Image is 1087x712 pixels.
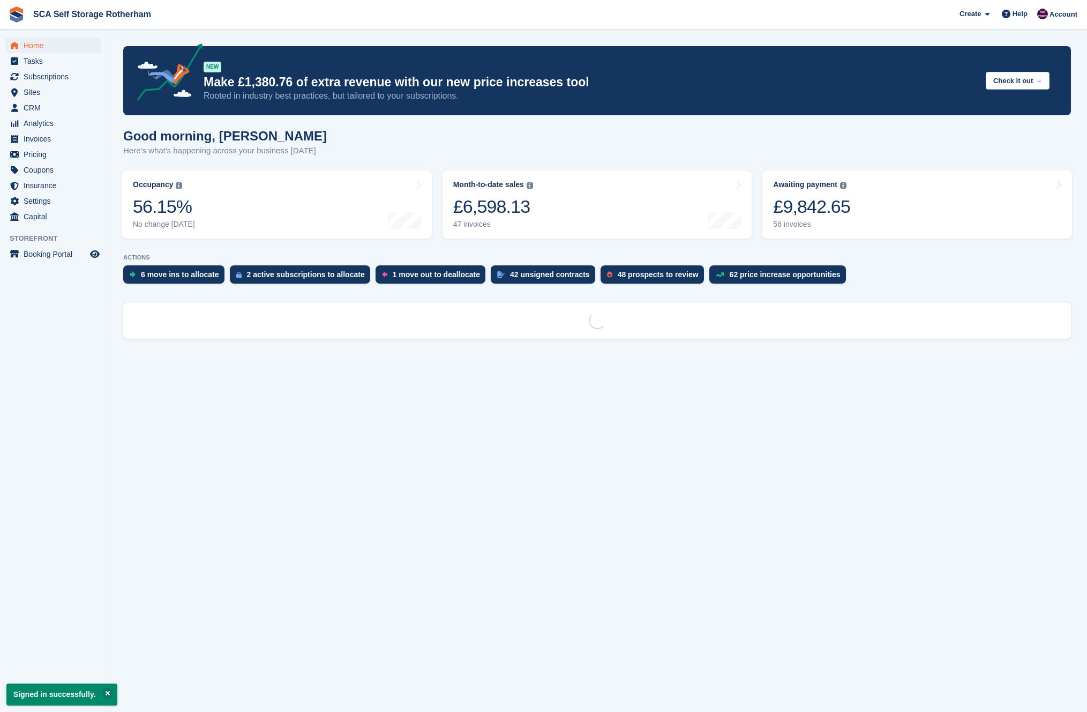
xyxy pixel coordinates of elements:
span: Create [959,9,981,19]
a: menu [5,116,101,131]
a: Occupancy 56.15% No change [DATE] [122,170,432,239]
span: Pricing [24,147,88,162]
a: 2 active subscriptions to allocate [230,265,376,289]
img: icon-info-grey-7440780725fd019a000dd9b08b2336e03edf1995a4989e88bcd33f0948082b44.svg [840,182,846,189]
p: Here's what's happening across your business [DATE] [123,145,327,157]
span: Tasks [24,54,88,69]
div: NEW [204,62,221,72]
a: 42 unsigned contracts [491,265,601,289]
a: Awaiting payment £9,842.65 56 invoices [762,170,1072,239]
div: Occupancy [133,180,173,189]
span: Booking Portal [24,247,88,262]
a: 6 move ins to allocate [123,265,230,289]
span: Sites [24,85,88,100]
img: Dale Chapman [1037,9,1048,19]
span: Help [1013,9,1028,19]
a: menu [5,85,101,100]
a: menu [5,209,101,224]
a: menu [5,147,101,162]
a: SCA Self Storage Rotherham [29,5,155,23]
span: Storefront [10,233,107,244]
div: 47 invoices [453,220,533,229]
a: menu [5,54,101,69]
span: CRM [24,100,88,115]
img: stora-icon-8386f47178a22dfd0bd8f6a31ec36ba5ce8667c1dd55bd0f319d3a0aa187defe.svg [9,6,25,23]
button: Check it out → [986,72,1049,90]
img: icon-info-grey-7440780725fd019a000dd9b08b2336e03edf1995a4989e88bcd33f0948082b44.svg [176,182,182,189]
div: 62 price increase opportunities [730,270,841,279]
div: 56 invoices [773,220,850,229]
img: prospect-51fa495bee0391a8d652442698ab0144808aea92771e9ea1ae160a38d050c398.svg [607,271,612,278]
span: Settings [24,194,88,209]
p: Rooted in industry best practices, but tailored to your subscriptions. [204,90,977,102]
div: £6,598.13 [453,196,533,218]
a: menu [5,131,101,146]
div: No change [DATE] [133,220,195,229]
a: Preview store [88,248,101,261]
div: Month-to-date sales [453,180,524,189]
div: 6 move ins to allocate [141,270,219,279]
span: Insurance [24,178,88,193]
p: Make £1,380.76 of extra revenue with our new price increases tool [204,75,977,90]
a: 48 prospects to review [601,265,709,289]
img: price-adjustments-announcement-icon-8257ccfd72463d97f412b2fc003d46551f7dbcb40ab6d574587a9cd5c0d94... [128,43,203,105]
a: menu [5,247,101,262]
a: menu [5,100,101,115]
h1: Good morning, [PERSON_NAME] [123,129,327,143]
p: Signed in successfully. [6,684,117,706]
div: 2 active subscriptions to allocate [247,270,365,279]
a: 62 price increase opportunities [709,265,851,289]
a: menu [5,38,101,53]
span: Coupons [24,162,88,177]
img: price_increase_opportunities-93ffe204e8149a01c8c9dc8f82e8f89637d9d84a8eef4429ea346261dce0b2c0.svg [716,272,724,277]
a: 1 move out to deallocate [376,265,491,289]
img: move_outs_to_deallocate_icon-f764333ba52eb49d3ac5e1228854f67142a1ed5810a6f6cc68b1a99e826820c5.svg [382,271,387,278]
span: Subscriptions [24,69,88,84]
span: Capital [24,209,88,224]
span: Home [24,38,88,53]
a: menu [5,194,101,209]
div: Awaiting payment [773,180,837,189]
div: 48 prospects to review [618,270,699,279]
a: menu [5,162,101,177]
span: Invoices [24,131,88,146]
div: 56.15% [133,196,195,218]
span: Account [1049,9,1077,20]
img: move_ins_to_allocate_icon-fdf77a2bb77ea45bf5b3d319d69a93e2d87916cf1d5bf7949dd705db3b84f3ca.svg [130,271,136,278]
img: icon-info-grey-7440780725fd019a000dd9b08b2336e03edf1995a4989e88bcd33f0948082b44.svg [527,182,533,189]
a: Month-to-date sales £6,598.13 47 invoices [443,170,752,239]
div: £9,842.65 [773,196,850,218]
p: ACTIONS [123,254,1071,261]
div: 42 unsigned contracts [510,270,590,279]
a: menu [5,69,101,84]
img: active_subscription_to_allocate_icon-d502201f5373d7db506a760aba3b589e785aa758c864c3986d89f69b8ff3... [236,271,242,278]
span: Analytics [24,116,88,131]
img: contract_signature_icon-13c848040528278c33f63329250d36e43548de30e8caae1d1a13099fd9432cc5.svg [497,271,505,278]
div: 1 move out to deallocate [393,270,480,279]
a: menu [5,178,101,193]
